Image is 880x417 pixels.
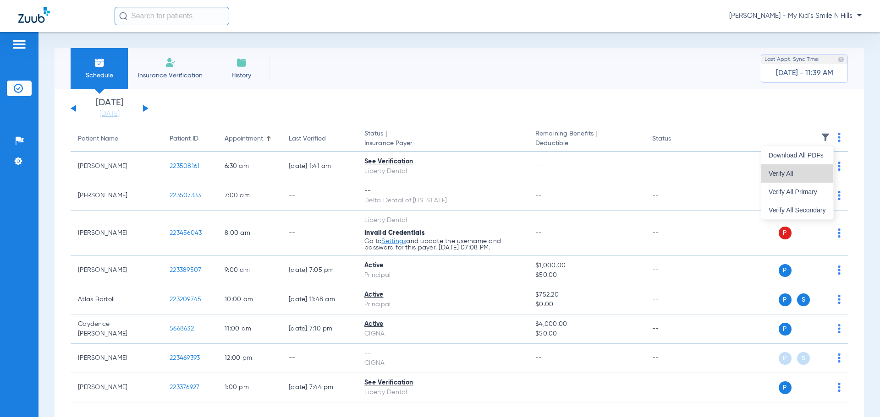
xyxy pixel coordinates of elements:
[834,373,880,417] iframe: Chat Widget
[769,207,826,213] span: Verify All Secondary
[769,152,826,158] span: Download All PDFs
[769,189,826,195] span: Verify All Primary
[769,170,826,177] span: Verify All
